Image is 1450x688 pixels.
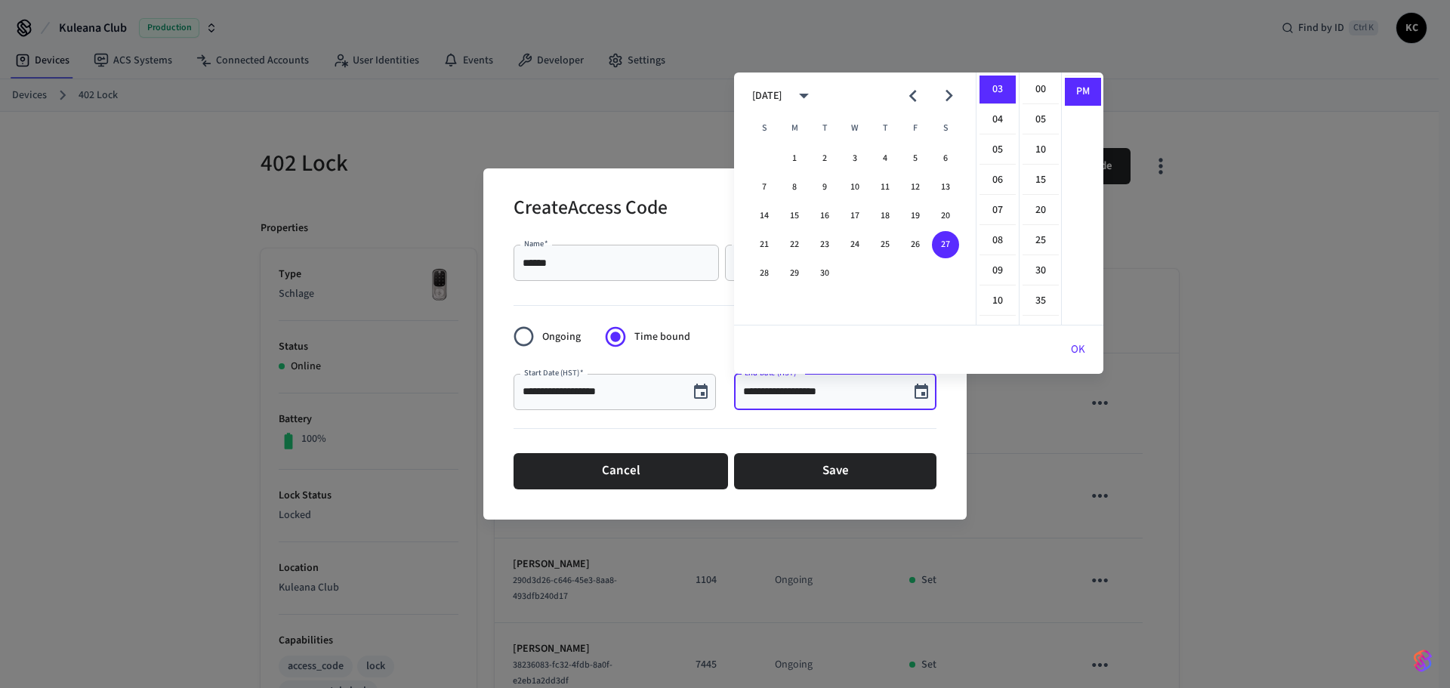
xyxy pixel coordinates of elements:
button: Next month [931,78,967,113]
ul: Select meridiem [1061,73,1103,325]
img: SeamLogoGradient.69752ec5.svg [1414,649,1432,673]
label: Start Date (HST) [524,367,583,378]
button: 1 [781,145,808,172]
button: 7 [751,174,778,201]
button: calendar view is open, switch to year view [786,78,822,113]
li: 10 minutes [1023,136,1059,165]
button: 14 [751,202,778,230]
button: 15 [781,202,808,230]
button: Previous month [895,78,930,113]
li: 7 hours [980,196,1016,225]
span: Tuesday [811,113,838,143]
li: 5 minutes [1023,106,1059,134]
button: Choose date, selected date is Sep 27, 2025 [906,377,936,407]
li: 10 hours [980,287,1016,316]
button: 8 [781,174,808,201]
li: 3 hours [980,76,1016,104]
span: Thursday [872,113,899,143]
li: 35 minutes [1023,287,1059,316]
button: 2 [811,145,838,172]
button: 20 [932,202,959,230]
h2: Create Access Code [514,187,668,233]
li: 11 hours [980,317,1016,345]
button: 24 [841,231,868,258]
button: 4 [872,145,899,172]
span: Ongoing [542,329,581,345]
li: PM [1065,78,1101,106]
button: 19 [902,202,929,230]
li: 20 minutes [1023,196,1059,225]
li: 5 hours [980,136,1016,165]
ul: Select minutes [1019,73,1061,325]
li: 40 minutes [1023,317,1059,346]
button: 22 [781,231,808,258]
button: OK [1053,332,1103,368]
span: Time bound [634,329,690,345]
li: 30 minutes [1023,257,1059,285]
button: 30 [811,260,838,287]
span: Sunday [751,113,778,143]
button: 16 [811,202,838,230]
ul: Select hours [976,73,1019,325]
button: 23 [811,231,838,258]
button: 21 [751,231,778,258]
label: Name [524,238,548,249]
button: 12 [902,174,929,201]
li: 15 minutes [1023,166,1059,195]
li: 8 hours [980,227,1016,255]
span: Monday [781,113,808,143]
span: Wednesday [841,113,868,143]
li: 25 minutes [1023,227,1059,255]
button: 11 [872,174,899,201]
button: 3 [841,145,868,172]
button: 17 [841,202,868,230]
button: 10 [841,174,868,201]
li: 0 minutes [1023,76,1059,104]
div: [DATE] [752,88,782,104]
button: 9 [811,174,838,201]
button: 26 [902,231,929,258]
li: 6 hours [980,166,1016,195]
button: 27 [932,231,959,258]
button: 6 [932,145,959,172]
button: Cancel [514,453,728,489]
button: Choose date, selected date is Sep 29, 2025 [686,377,716,407]
li: 9 hours [980,257,1016,285]
button: 5 [902,145,929,172]
button: 13 [932,174,959,201]
button: Save [734,453,936,489]
button: 28 [751,260,778,287]
button: 25 [872,231,899,258]
button: 29 [781,260,808,287]
label: End Date (HST) [745,367,800,378]
span: Friday [902,113,929,143]
li: 4 hours [980,106,1016,134]
span: Saturday [932,113,959,143]
button: 18 [872,202,899,230]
